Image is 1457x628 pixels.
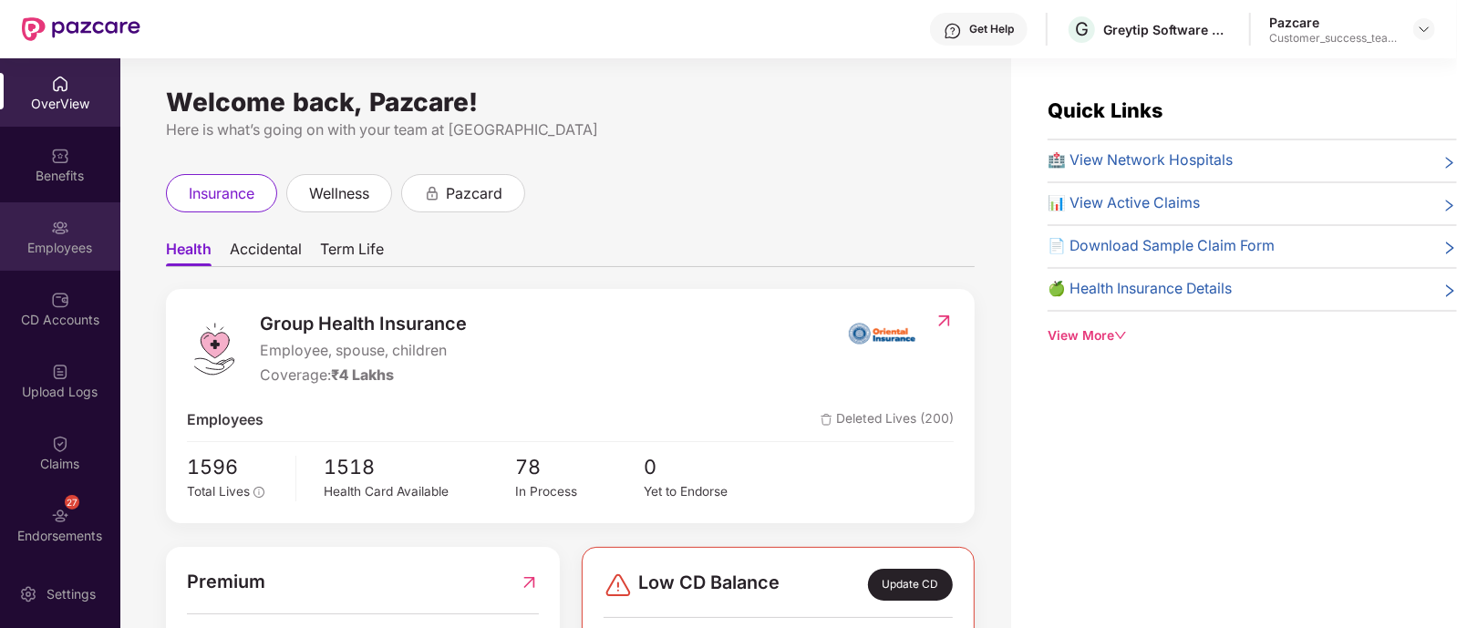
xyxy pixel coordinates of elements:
[51,507,69,525] img: svg+xml;base64,PHN2ZyBpZD0iRW5kb3JzZW1lbnRzIiB4bWxucz0iaHR0cDovL3d3dy53My5vcmcvMjAwMC9zdmciIHdpZH...
[821,414,832,426] img: deleteIcon
[51,75,69,93] img: svg+xml;base64,PHN2ZyBpZD0iSG9tZSIgeG1sbnM9Imh0dHA6Ly93d3cudzMub3JnLzIwMDAvc3ZnIiB3aWR0aD0iMjAiIG...
[187,322,242,376] img: logo
[51,435,69,453] img: svg+xml;base64,PHN2ZyBpZD0iQ2xhaW0iIHhtbG5zPSJodHRwOi8vd3d3LnczLm9yZy8yMDAwL3N2ZyIgd2lkdGg9IjIwIi...
[324,482,515,502] div: Health Card Available
[51,291,69,309] img: svg+xml;base64,PHN2ZyBpZD0iQ0RfQWNjb3VudHMiIGRhdGEtbmFtZT0iQ0QgQWNjb3VudHMiIHhtbG5zPSJodHRwOi8vd3...
[1442,153,1457,172] span: right
[260,340,467,363] span: Employee, spouse, children
[424,184,440,201] div: animation
[848,310,916,355] img: insurerIcon
[1417,22,1431,36] img: svg+xml;base64,PHN2ZyBpZD0iRHJvcGRvd24tMzJ4MzIiIHhtbG5zPSJodHRwOi8vd3d3LnczLm9yZy8yMDAwL3N2ZyIgd2...
[868,569,953,600] div: Update CD
[230,240,302,266] span: Accidental
[1075,18,1089,40] span: G
[1442,282,1457,301] span: right
[821,409,954,432] span: Deleted Lives (200)
[935,312,954,330] img: RedirectIcon
[638,569,780,600] span: Low CD Balance
[166,118,975,141] div: Here is what’s going on with your team at [GEOGRAPHIC_DATA]
[1048,192,1200,215] span: 📊 View Active Claims
[1048,149,1233,172] span: 🏥 View Network Hospitals
[187,409,263,432] span: Employees
[324,451,515,482] span: 1518
[516,482,644,502] div: In Process
[187,451,283,482] span: 1596
[187,484,250,499] span: Total Lives
[253,487,264,498] span: info-circle
[309,182,369,205] span: wellness
[1048,98,1162,122] span: Quick Links
[1048,326,1457,346] div: View More
[604,571,633,600] img: svg+xml;base64,PHN2ZyBpZD0iRGFuZ2VyLTMyeDMyIiB4bWxucz0iaHR0cDovL3d3dy53My5vcmcvMjAwMC9zdmciIHdpZH...
[51,363,69,381] img: svg+xml;base64,PHN2ZyBpZD0iVXBsb2FkX0xvZ3MiIGRhdGEtbmFtZT0iVXBsb2FkIExvZ3MiIHhtbG5zPSJodHRwOi8vd3...
[320,240,384,266] span: Term Life
[644,451,771,482] span: 0
[41,585,101,603] div: Settings
[520,568,539,596] img: RedirectIcon
[516,451,644,482] span: 78
[1114,329,1127,342] span: down
[51,147,69,165] img: svg+xml;base64,PHN2ZyBpZD0iQmVuZWZpdHMiIHhtbG5zPSJodHRwOi8vd3d3LnczLm9yZy8yMDAwL3N2ZyIgd2lkdGg9Ij...
[644,482,771,502] div: Yet to Endorse
[260,365,467,387] div: Coverage:
[187,568,265,596] span: Premium
[166,95,975,109] div: Welcome back, Pazcare!
[1048,278,1232,301] span: 🍏 Health Insurance Details
[19,585,37,603] img: svg+xml;base64,PHN2ZyBpZD0iU2V0dGluZy0yMHgyMCIgeG1sbnM9Imh0dHA6Ly93d3cudzMub3JnLzIwMDAvc3ZnIiB3aW...
[446,182,502,205] span: pazcard
[331,366,394,384] span: ₹4 Lakhs
[189,182,254,205] span: insurance
[166,240,212,266] span: Health
[1269,14,1397,31] div: Pazcare
[1269,31,1397,46] div: Customer_success_team_lead
[944,22,962,40] img: svg+xml;base64,PHN2ZyBpZD0iSGVscC0zMngzMiIgeG1sbnM9Imh0dHA6Ly93d3cudzMub3JnLzIwMDAvc3ZnIiB3aWR0aD...
[969,22,1014,36] div: Get Help
[51,219,69,237] img: svg+xml;base64,PHN2ZyBpZD0iRW1wbG95ZWVzIiB4bWxucz0iaHR0cDovL3d3dy53My5vcmcvMjAwMC9zdmciIHdpZHRoPS...
[22,17,140,41] img: New Pazcare Logo
[1048,235,1275,258] span: 📄 Download Sample Claim Form
[1103,21,1231,38] div: Greytip Software Private Limited
[260,310,467,338] span: Group Health Insurance
[1442,196,1457,215] span: right
[1442,239,1457,258] span: right
[65,495,79,510] div: 27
